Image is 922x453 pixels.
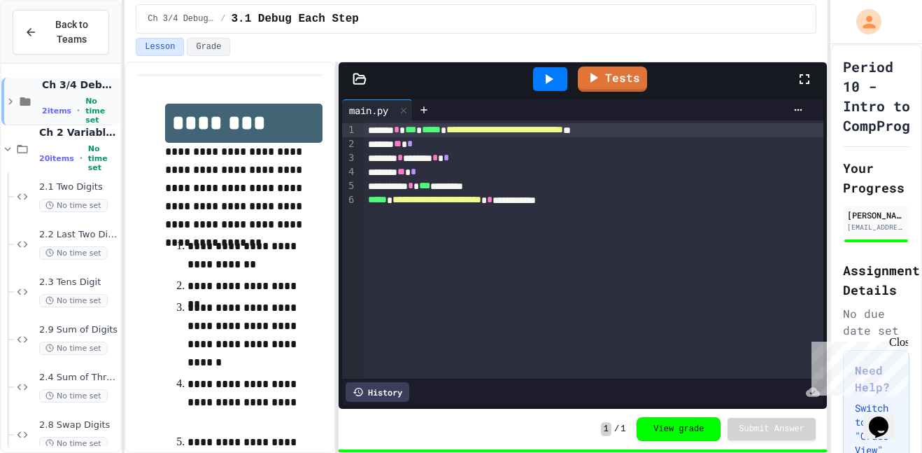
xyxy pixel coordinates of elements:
h2: Your Progress [843,158,909,197]
span: No time set [39,199,108,212]
span: 2.2 Last Two Digits [39,229,118,241]
div: 6 [342,193,356,207]
span: No time set [39,342,108,355]
button: Lesson [136,38,184,56]
div: Chat with us now!Close [6,6,97,89]
div: 2 [342,137,356,151]
span: No time set [39,246,108,260]
span: 3.1 Debug Each Step [231,11,358,27]
span: Ch 3/4 Debugging/Modules [148,13,215,25]
iframe: chat widget [806,336,908,396]
span: 2 items [42,106,71,116]
span: • [80,153,83,164]
span: Ch 3/4 Debugging/Modules [42,78,118,91]
div: 5 [342,179,356,193]
div: [EMAIL_ADDRESS][DOMAIN_NAME] [847,222,905,232]
button: Submit Answer [728,418,816,440]
span: 1 [620,424,625,435]
div: My Account [842,6,885,38]
span: / [220,13,225,25]
span: 2.3 Tens Digit [39,277,118,288]
span: / [614,424,619,435]
h1: Period 10 - Intro to CompProg [843,57,910,135]
span: Back to Teams [45,18,97,47]
span: No time set [39,389,108,403]
span: 2.9 Sum of Digits [39,324,118,336]
div: 3 [342,151,356,165]
span: 2.1 Two Digits [39,181,118,193]
button: View grade [637,417,721,441]
span: No time set [39,437,108,450]
span: • [77,105,80,116]
h2: Assignment Details [843,260,909,300]
span: 2.4 Sum of Three Numbers [39,372,118,384]
span: 1 [601,422,611,436]
div: 4 [342,165,356,179]
iframe: chat widget [863,397,908,439]
span: No time set [39,294,108,307]
span: No time set [85,97,118,125]
div: main.py [342,99,413,120]
span: Submit Answer [739,424,804,435]
div: [PERSON_NAME] [847,209,905,221]
span: 20 items [39,154,74,163]
button: Back to Teams [13,10,109,55]
button: Grade [187,38,230,56]
div: 1 [342,123,356,137]
div: main.py [342,103,395,118]
span: 2.8 Swap Digits [39,419,118,431]
div: No due date set [843,305,909,339]
a: Tests [578,67,647,92]
span: Ch 2 Variables, Statements & Expressions [39,126,118,139]
div: History [346,382,409,402]
span: No time set [88,144,118,172]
